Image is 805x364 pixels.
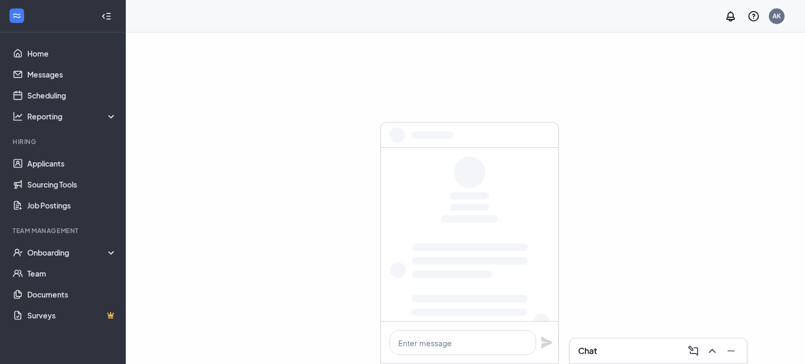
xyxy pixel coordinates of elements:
[27,111,117,122] div: Reporting
[13,111,23,122] svg: Analysis
[773,12,781,20] div: AK
[13,226,115,235] div: Team Management
[27,305,117,326] a: SurveysCrown
[540,336,553,349] svg: Plane
[706,345,719,357] svg: ChevronUp
[13,247,23,258] svg: UserCheck
[27,247,117,258] div: Onboarding
[724,10,737,23] svg: Notifications
[722,343,738,359] button: Minimize
[703,343,720,359] button: ChevronUp
[27,43,117,64] a: Home
[684,343,701,359] button: ComposeMessage
[578,345,597,357] h3: Chat
[687,345,700,357] svg: ComposeMessage
[101,11,112,21] svg: Collapse
[27,64,117,85] a: Messages
[27,284,117,305] a: Documents
[27,153,117,174] a: Applicants
[12,10,22,21] svg: WorkstreamLogo
[27,174,117,195] a: Sourcing Tools
[747,10,760,23] svg: QuestionInfo
[725,345,737,357] svg: Minimize
[27,263,117,284] a: Team
[27,195,117,216] a: Job Postings
[13,137,115,146] div: Hiring
[27,85,117,106] a: Scheduling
